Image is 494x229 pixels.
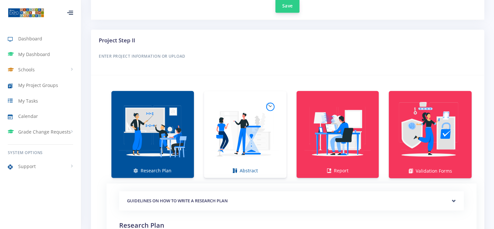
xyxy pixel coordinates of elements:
img: Report [302,95,374,167]
h3: Project Step II [99,36,476,45]
a: Research Plan [111,91,194,178]
span: My Dashboard [18,51,50,58]
img: Research Plan [117,95,189,167]
img: ... [8,7,44,18]
h6: Enter Project Information or Upload [99,52,476,61]
a: Validation Forms [389,91,472,178]
span: My Project Groups [18,82,58,89]
span: Schools [18,66,35,73]
span: Grade Change Requests [18,128,71,135]
img: Abstract [209,95,281,167]
span: Dashboard [18,35,42,42]
span: Calendar [18,113,38,120]
img: Validation Forms [394,95,466,167]
h5: GUIDELINES ON HOW TO WRITE A RESEARCH PLAN [127,198,456,204]
a: Abstract [204,91,286,178]
span: My Tasks [18,97,38,104]
a: Report [297,91,379,178]
span: Support [18,163,36,170]
h6: System Options [8,150,73,156]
